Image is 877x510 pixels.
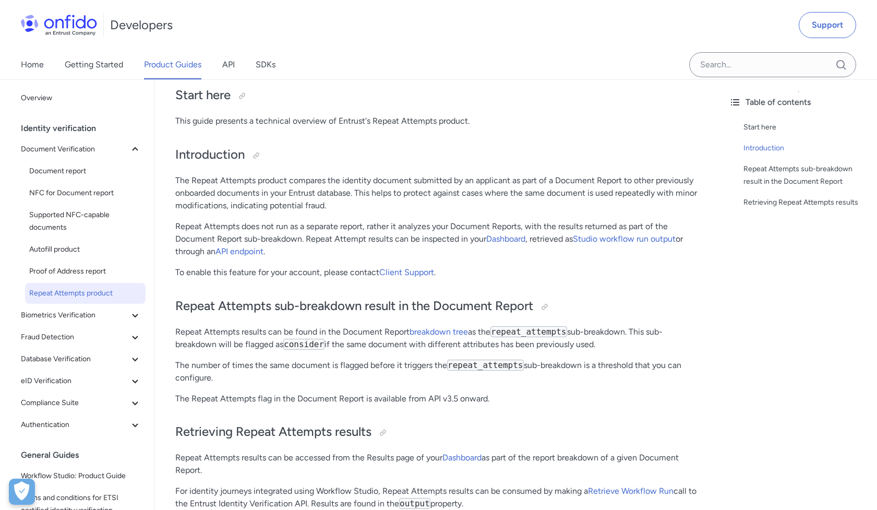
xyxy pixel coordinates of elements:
span: Compliance Suite [21,397,129,409]
p: Repeat Attempts results can be accessed from the Results page of your as part of the report break... [175,452,700,477]
a: Start here [743,121,869,134]
a: Getting Started [65,50,123,79]
p: The Repeat Attempts flag in the Document Report is available from API v3.5 onward. [175,393,700,405]
a: Overview [17,88,146,109]
img: Onfido Logo [21,15,97,35]
p: Repeat Attempts results can be found in the Document Report as the sub-breakdown. This sub-breakd... [175,326,700,351]
a: Retrieving Repeat Attempts results [743,196,869,209]
span: Authentication [21,419,129,431]
p: The number of times the same document is flagged before it triggers the sub-breakdown is a thresh... [175,359,700,384]
p: The Repeat Attempts product compares the identity document submitted by an applicant as part of a... [175,174,700,212]
div: General Guides [21,445,150,466]
p: Repeat Attempts does not run as a separate report, rather it analyzes your Document Reports, with... [175,220,700,258]
a: Client Support [379,267,434,277]
span: Supported NFC-capable documents [29,209,141,234]
span: Overview [21,92,141,104]
a: Introduction [743,142,869,155]
span: Autofill product [29,243,141,256]
code: consider [283,339,325,350]
button: Database Verification [17,349,146,370]
div: Cookie Preferences [9,479,35,505]
span: Workflow Studio: Product Guide [21,470,141,482]
span: Document report [29,165,141,177]
a: Dashboard [442,453,482,462]
p: For identity journeys integrated using Workflow Studio, Repeat Attempts results can be consumed b... [175,485,700,510]
a: Product Guides [144,50,201,79]
a: Repeat Attempts sub-breakdown result in the Document Report [743,163,869,188]
h2: Retrieving Repeat Attempts results [175,423,700,441]
span: Fraud Detection [21,331,129,343]
span: Biometrics Verification [21,309,129,322]
a: Studio workflow run output [573,234,676,244]
h2: Introduction [175,146,700,164]
a: Document report [25,161,146,182]
span: Proof of Address report [29,265,141,278]
button: Open Preferences [9,479,35,505]
a: Proof of Address report [25,261,146,282]
div: Table of contents [729,96,869,109]
span: Repeat Attempts product [29,287,141,300]
a: Home [21,50,44,79]
p: This guide presents a technical overview of Entrust's Repeat Attempts product. [175,115,700,127]
code: output [399,498,430,509]
a: API endpoint [215,246,263,256]
a: API [222,50,235,79]
a: Supported NFC-capable documents [25,205,146,238]
a: Dashboard [486,234,525,244]
button: eID Verification [17,371,146,392]
a: Autofill product [25,239,146,260]
a: NFC for Document report [25,183,146,204]
code: repeat_attempts [447,360,524,371]
span: Document Verification [21,143,129,156]
button: Fraud Detection [17,327,146,348]
a: Support [799,12,856,38]
button: Biometrics Verification [17,305,146,326]
span: eID Verification [21,375,129,387]
h1: Developers [110,17,173,33]
div: Identity verification [21,118,150,139]
span: Database Verification [21,353,129,365]
button: Document Verification [17,139,146,160]
button: Compliance Suite [17,393,146,413]
a: Repeat Attempts product [25,283,146,304]
h2: Repeat Attempts sub-breakdown result in the Document Report [175,298,700,315]
a: breakdown tree [410,327,468,337]
a: Workflow Studio: Product Guide [17,466,146,487]
code: repeat_attempts [490,326,567,337]
span: NFC for Document report [29,187,141,199]
p: To enable this feature for your account, please contact . [175,266,700,279]
input: Onfido search input field [689,52,856,77]
a: SDKs [256,50,275,79]
a: Retrieve Workflow Run [588,486,674,496]
button: Authentication [17,414,146,435]
h2: Start here [175,87,700,104]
